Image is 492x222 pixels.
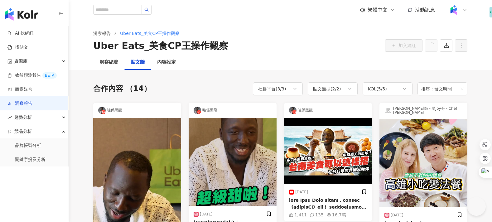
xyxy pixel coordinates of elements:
span: 排序：發文時間 [421,83,464,95]
a: 洞察報告 [7,100,32,107]
a: 關鍵字提及分析 [15,157,46,163]
div: 1,411 [289,212,307,217]
img: KOL Avatar [98,107,106,114]
div: 洞察總覽 [99,59,118,66]
iframe: Help Scout Beacon - Open [467,197,486,216]
div: 16.7萬 [327,212,346,217]
img: logo [5,8,38,21]
span: Uber Eats_美食CP王操作觀察 [120,31,180,36]
div: 哇係黑龍 [93,103,181,118]
div: Uber Eats_美食CP王操作觀察 [93,39,228,52]
span: search [144,7,149,12]
img: Kolr%20app%20icon%20%281%29.png [448,4,460,16]
span: 活動訊息 [415,7,435,13]
img: KOL Avatar [194,107,201,114]
span: 資源庫 [14,54,27,68]
img: post-image [284,118,372,184]
span: 繁體中文 [368,7,388,13]
div: 哇係黑龍 [189,103,277,118]
div: 哇係黑龍 [284,103,372,118]
div: 135 [310,212,324,217]
img: KOL Avatar [384,107,392,114]
a: searchAI 找網紅 [7,30,34,36]
span: 趨勢分析 [14,110,32,124]
button: 加入網紅 [385,39,422,52]
div: lore Ipsu Dolo sitam，consec《adipisCI》eli！ seddoeiusmo～tem，incididunt「u～lab，etdo，magna？」aliquaenim... [289,197,367,211]
span: 競品分析 [14,124,32,138]
a: 找貼文 [7,44,28,51]
img: KOL Avatar [289,107,297,114]
a: 品牌帳號分析 [15,142,41,149]
img: post-image [379,119,467,207]
div: [DATE] [194,212,213,217]
a: 商案媒合 [7,86,32,93]
div: 貼文牆 [131,59,145,66]
div: KOL ( 5 / 5 ) [368,85,387,93]
img: post-image [189,118,277,206]
div: 社群平台 ( 3 / 3 ) [258,85,286,93]
div: 貼文類型 ( 2 / 2 ) [313,85,341,93]
div: 內容設定 [157,59,176,66]
div: [DATE] [384,213,403,218]
div: 合作內容 （14） [93,84,151,94]
div: [DATE] [289,190,308,195]
div: [PERSON_NAME]師 - 講Joy哥 - Chef [PERSON_NAME] [379,103,467,119]
span: rise [7,115,12,120]
a: 洞察報告 [92,30,112,37]
a: 效益預測報告BETA [7,72,57,79]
